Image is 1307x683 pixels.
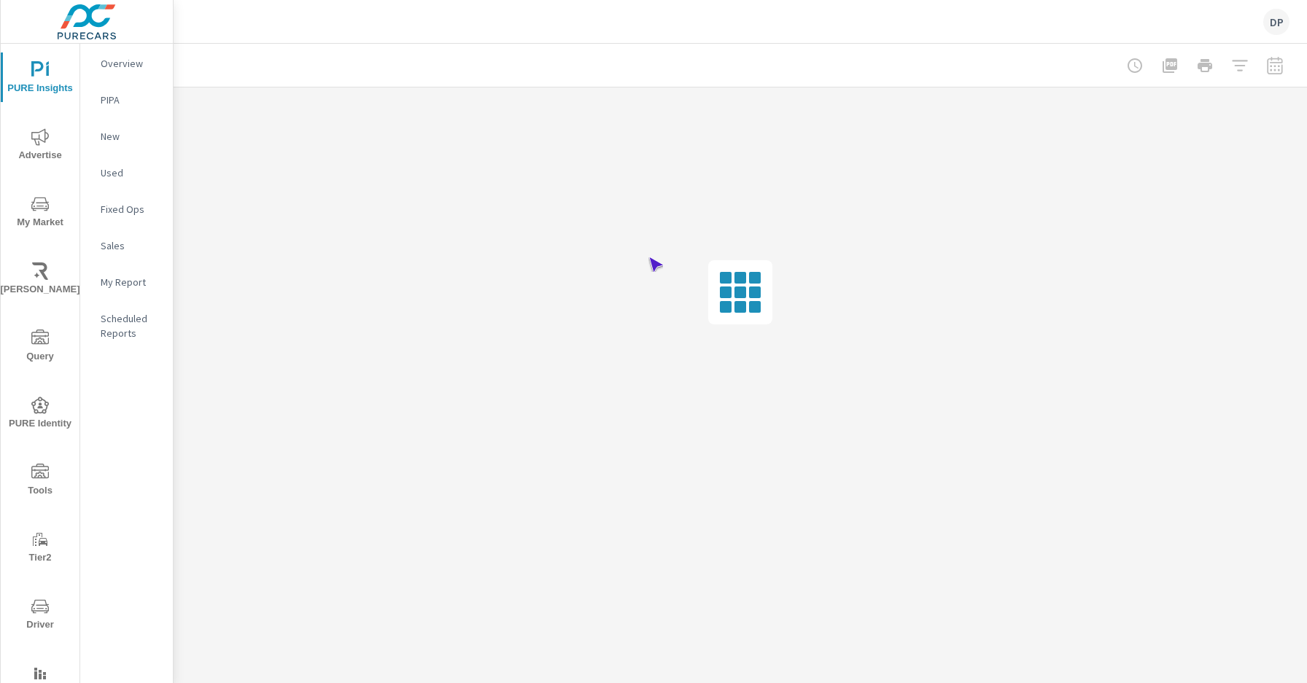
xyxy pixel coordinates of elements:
[80,52,173,74] div: Overview
[101,275,161,289] p: My Report
[80,89,173,111] div: PIPA
[80,271,173,293] div: My Report
[101,238,161,253] p: Sales
[80,162,173,184] div: Used
[5,598,75,633] span: Driver
[80,125,173,147] div: New
[80,198,173,220] div: Fixed Ops
[101,56,161,71] p: Overview
[101,93,161,107] p: PIPA
[101,311,161,340] p: Scheduled Reports
[5,329,75,365] span: Query
[101,202,161,216] p: Fixed Ops
[5,397,75,432] span: PURE Identity
[101,165,161,180] p: Used
[5,464,75,499] span: Tools
[101,129,161,144] p: New
[5,262,75,298] span: [PERSON_NAME]
[80,308,173,344] div: Scheduled Reports
[5,61,75,97] span: PURE Insights
[80,235,173,257] div: Sales
[5,195,75,231] span: My Market
[5,531,75,566] span: Tier2
[1263,9,1289,35] div: DP
[5,128,75,164] span: Advertise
